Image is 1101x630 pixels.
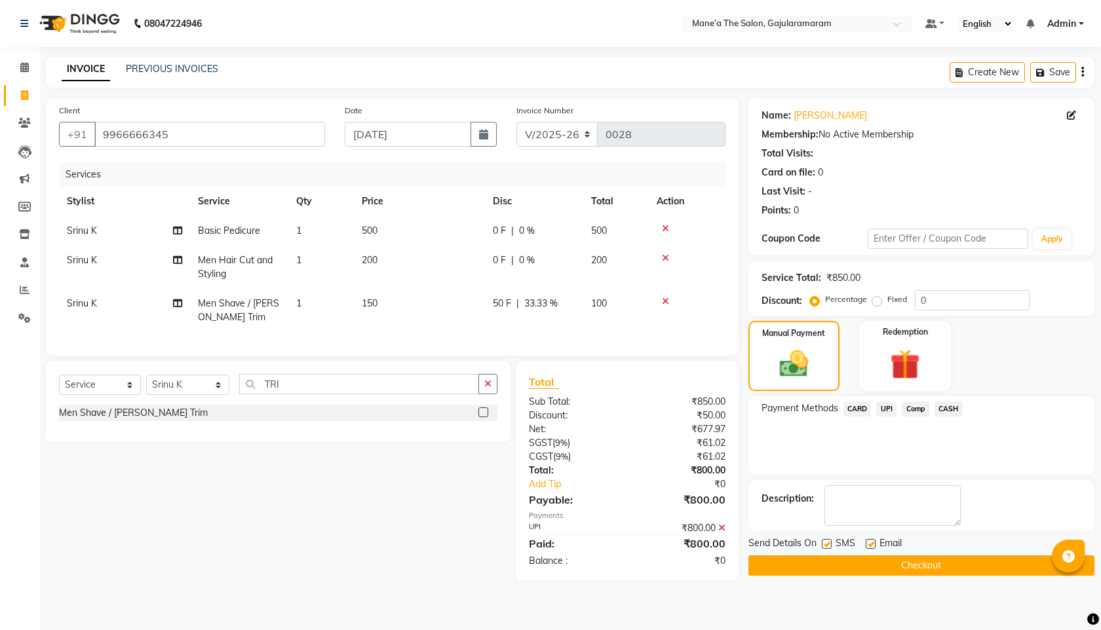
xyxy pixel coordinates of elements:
[583,187,649,216] th: Total
[519,436,627,450] div: ( )
[950,62,1025,83] button: Create New
[519,554,627,568] div: Balance :
[627,422,735,436] div: ₹677.97
[627,450,735,464] div: ₹61.02
[519,422,627,436] div: Net:
[519,450,627,464] div: ( )
[239,374,479,394] input: Search or Scan
[33,5,123,42] img: logo
[67,254,97,266] span: Srinu K
[762,232,868,246] div: Coupon Code
[627,409,735,422] div: ₹50.00
[198,225,260,236] span: Basic Pedicure
[519,536,627,551] div: Paid:
[59,122,96,147] button: +91
[826,271,860,285] div: ₹850.00
[362,297,377,309] span: 150
[762,147,813,160] div: Total Visits:
[296,254,301,266] span: 1
[627,395,735,409] div: ₹850.00
[591,297,607,309] span: 100
[354,187,485,216] th: Price
[519,477,645,491] a: Add Tip
[485,187,583,216] th: Disc
[762,401,838,415] span: Payment Methods
[529,451,553,462] span: CGST
[529,437,552,449] span: SGST
[519,395,627,409] div: Sub Total:
[198,297,279,323] span: Men Shave / [PERSON_NAME] Trim
[519,253,535,267] span: 0 %
[59,406,208,420] div: Men Shave / [PERSON_NAME] Trim
[493,297,511,310] span: 50 F
[748,536,817,553] span: Send Details On
[794,204,799,217] div: 0
[818,166,823,179] div: 0
[288,187,354,216] th: Qty
[519,492,627,508] div: Payable:
[881,346,930,383] img: _gift.svg
[762,271,821,285] div: Service Total:
[556,451,568,462] span: 9%
[627,464,735,477] div: ₹800.00
[762,492,814,506] div: Description:
[762,185,805,198] div: Last Visit:
[1033,229,1071,249] button: Apply
[190,187,288,216] th: Service
[519,464,627,477] div: Total:
[529,510,725,521] div: Payments
[126,63,218,75] a: PREVIOUS INVOICES
[591,225,607,236] span: 500
[67,297,97,309] span: Srinu K
[868,229,1028,249] input: Enter Offer / Coupon Code
[808,185,812,198] div: -
[493,253,506,267] span: 0 F
[296,297,301,309] span: 1
[771,347,818,380] img: _cash.svg
[762,166,815,179] div: Card on file:
[627,554,735,568] div: ₹0
[762,294,802,308] div: Discount:
[627,436,735,450] div: ₹61.02
[519,521,627,535] div: UPI
[511,253,514,267] span: |
[555,437,568,448] span: 9%
[362,225,377,236] span: 500
[1030,62,1076,83] button: Save
[516,297,519,310] span: |
[825,293,867,305] label: Percentage
[627,536,735,551] div: ₹800.00
[843,401,872,417] span: CARD
[519,224,535,238] span: 0 %
[762,204,791,217] div: Points:
[762,327,825,339] label: Manual Payment
[836,536,855,553] span: SMS
[887,293,907,305] label: Fixed
[935,401,963,417] span: CASH
[62,58,110,81] a: INVOICE
[883,326,928,338] label: Redemption
[529,375,559,389] span: Total
[345,105,362,117] label: Date
[519,409,627,422] div: Discount:
[60,162,735,187] div: Services
[59,187,190,216] th: Stylist
[493,224,506,238] span: 0 F
[762,109,791,122] div: Name:
[627,521,735,535] div: ₹800.00
[762,128,1081,141] div: No Active Membership
[762,128,819,141] div: Membership:
[94,122,325,147] input: Search by Name/Mobile/Email/Code
[627,492,735,508] div: ₹800.00
[1047,17,1076,31] span: Admin
[296,225,301,236] span: 1
[876,401,897,417] span: UPI
[59,105,80,117] label: Client
[879,536,902,553] span: Email
[67,225,97,236] span: Srinu K
[362,254,377,266] span: 200
[524,297,558,310] span: 33.33 %
[902,401,929,417] span: Comp
[794,109,867,122] a: [PERSON_NAME]
[649,187,725,216] th: Action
